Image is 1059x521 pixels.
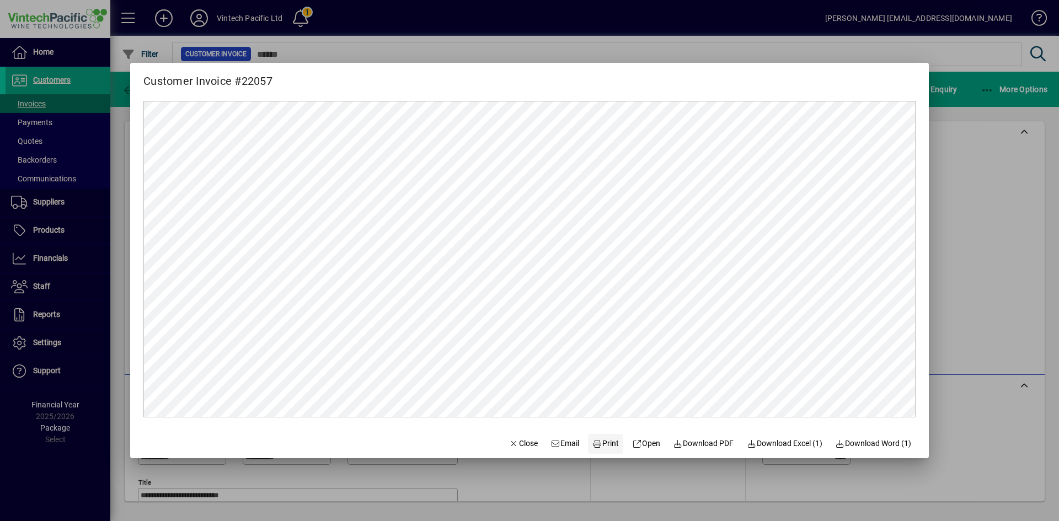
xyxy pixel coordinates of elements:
[673,438,734,449] span: Download PDF
[588,434,623,454] button: Print
[836,438,912,449] span: Download Word (1)
[742,434,827,454] button: Download Excel (1)
[831,434,916,454] button: Download Word (1)
[547,434,584,454] button: Email
[632,438,660,449] span: Open
[130,63,286,90] h2: Customer Invoice #22057
[505,434,542,454] button: Close
[551,438,580,449] span: Email
[669,434,739,454] a: Download PDF
[747,438,822,449] span: Download Excel (1)
[592,438,619,449] span: Print
[628,434,665,454] a: Open
[509,438,538,449] span: Close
